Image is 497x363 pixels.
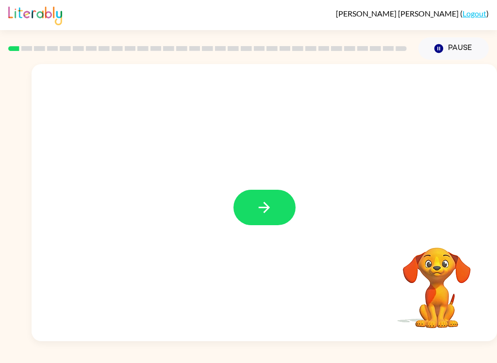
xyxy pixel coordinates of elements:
video: Your browser must support playing .mp4 files to use Literably. Please try using another browser. [388,232,485,330]
img: Literably [8,4,62,25]
button: Pause [418,37,489,60]
a: Logout [463,9,486,18]
span: [PERSON_NAME] [PERSON_NAME] [336,9,460,18]
div: ( ) [336,9,489,18]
